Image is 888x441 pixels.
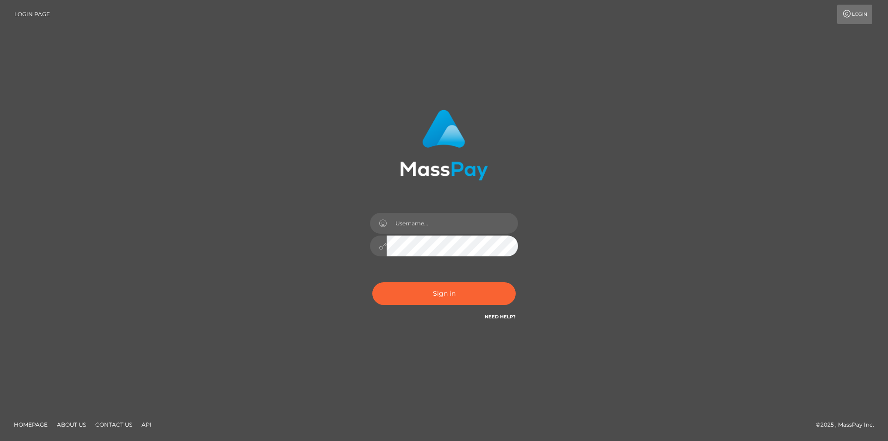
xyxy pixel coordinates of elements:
a: About Us [53,417,90,432]
a: Contact Us [92,417,136,432]
button: Sign in [372,282,516,305]
a: Login [837,5,872,24]
a: API [138,417,155,432]
input: Username... [387,213,518,234]
img: MassPay Login [400,110,488,180]
a: Homepage [10,417,51,432]
a: Login Page [14,5,50,24]
div: © 2025 , MassPay Inc. [816,420,881,430]
a: Need Help? [485,314,516,320]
